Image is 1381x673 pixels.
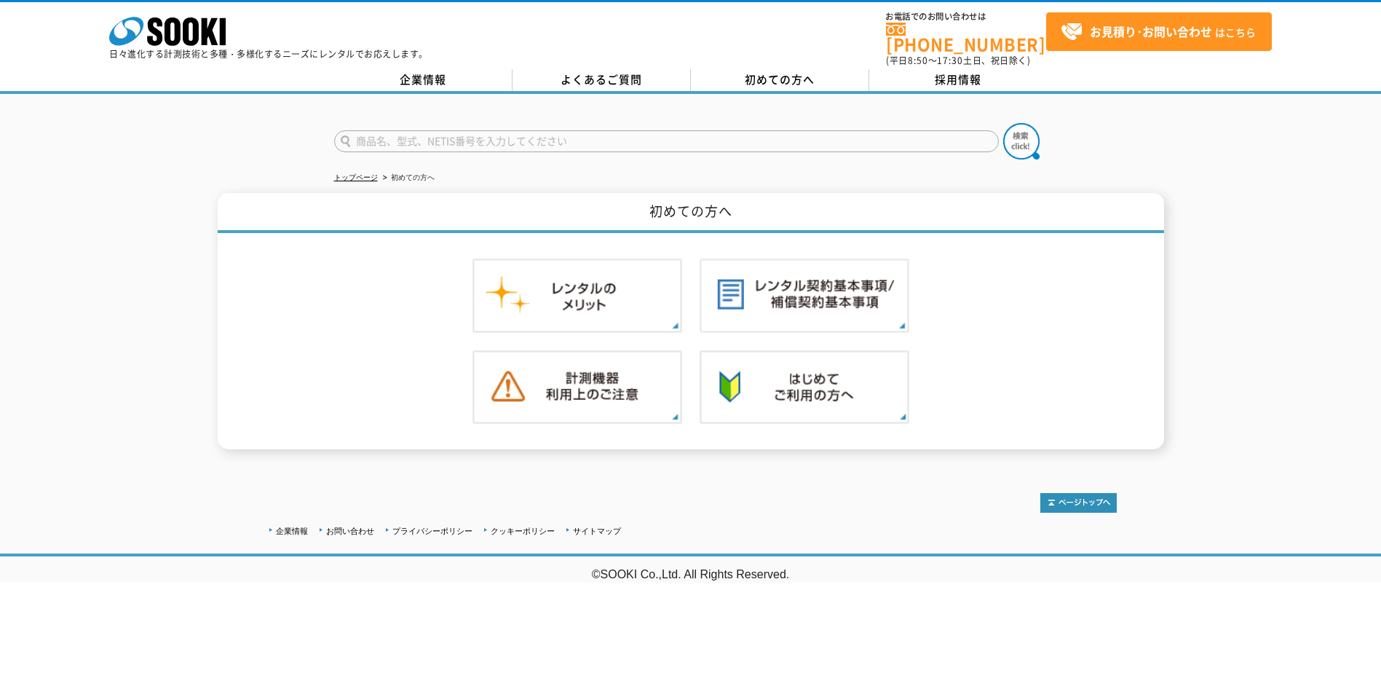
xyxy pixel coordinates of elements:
a: お見積り･お問い合わせはこちら [1046,12,1272,51]
a: トップページ [334,173,378,181]
strong: お見積り･お問い合わせ [1090,23,1212,40]
input: 商品名、型式、NETIS番号を入力してください [334,130,999,152]
a: お問い合わせ [326,527,374,535]
a: 採用情報 [869,69,1048,91]
p: 日々進化する計測技術と多種・多様化するニーズにレンタルでお応えします。 [109,50,428,58]
span: 8:50 [908,54,928,67]
a: 初めての方へ [691,69,869,91]
span: 初めての方へ [745,71,815,87]
img: 初めての方へ [700,350,909,425]
img: 計測機器ご利用上のご注意 [472,350,682,425]
h1: 初めての方へ [218,193,1164,233]
img: btn_search.png [1003,123,1040,160]
a: [PHONE_NUMBER] [886,23,1046,52]
img: レンタル契約基本事項／補償契約基本事項 [700,259,909,333]
a: よくあるご質問 [513,69,691,91]
span: はこちら [1061,21,1256,43]
span: 17:30 [937,54,963,67]
li: 初めての方へ [380,170,435,186]
a: クッキーポリシー [491,527,555,535]
a: 企業情報 [276,527,308,535]
span: (平日 ～ 土日、祝日除く) [886,54,1030,67]
span: お電話でのお問い合わせは [886,12,1046,21]
a: サイトマップ [573,527,621,535]
img: レンタルのメリット [472,259,682,333]
img: トップページへ [1040,493,1117,513]
a: 企業情報 [334,69,513,91]
a: プライバシーポリシー [392,527,472,535]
